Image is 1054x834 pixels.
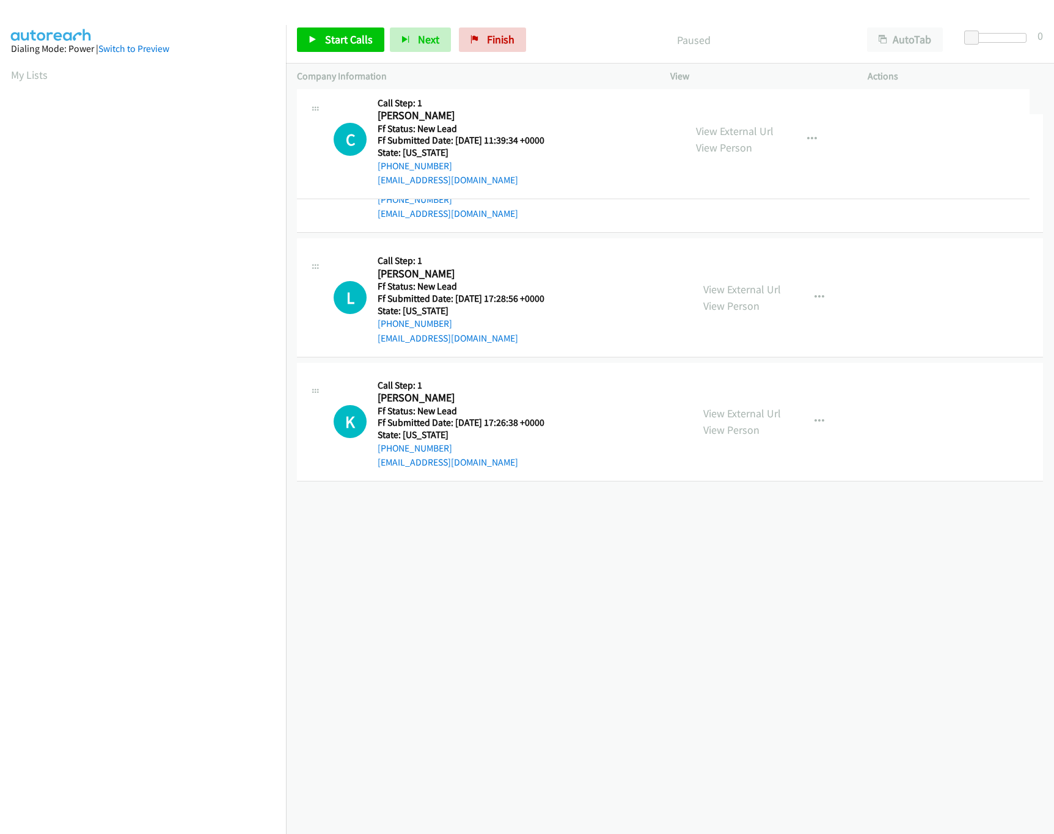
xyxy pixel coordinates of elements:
a: Start Calls [297,27,384,52]
a: [PHONE_NUMBER] [378,442,452,454]
h1: K [334,405,367,438]
a: Switch to Preview [98,43,169,54]
a: [EMAIL_ADDRESS][DOMAIN_NAME] [378,332,518,344]
h5: Ff Status: New Lead [378,405,560,417]
h5: Call Step: 1 [378,255,560,267]
h5: Ff Submitted Date: [DATE] 17:28:56 +0000 [378,293,560,305]
h2: [PERSON_NAME] [378,109,560,123]
h5: State: [US_STATE] [378,147,560,159]
h5: Ff Submitted Date: [DATE] 17:26:38 +0000 [378,417,560,429]
p: Company Information [297,69,648,84]
a: My Lists [11,68,48,82]
h1: L [334,281,367,314]
span: Start Calls [325,32,373,46]
div: Delay between calls (in seconds) [970,33,1027,43]
div: The call is yet to be attempted [334,123,367,156]
a: View Person [703,423,759,437]
h2: [PERSON_NAME] [378,267,560,281]
p: Paused [543,32,845,48]
a: [EMAIL_ADDRESS][DOMAIN_NAME] [378,208,518,219]
button: AutoTab [867,27,943,52]
div: Dialing Mode: Power | [11,42,275,56]
h5: Call Step: 1 [378,379,560,392]
a: [PHONE_NUMBER] [378,160,452,172]
h5: Ff Status: New Lead [378,280,560,293]
a: [PHONE_NUMBER] [378,318,452,329]
div: The call is yet to be attempted [334,281,367,314]
a: View External Url [696,124,774,138]
div: 0 [1038,27,1043,44]
a: View Person [696,141,752,155]
iframe: Dialpad [11,94,286,675]
a: View External Url [703,406,781,420]
h5: State: [US_STATE] [378,305,560,317]
a: [EMAIL_ADDRESS][DOMAIN_NAME] [378,456,518,468]
h5: Call Step: 1 [378,97,560,109]
p: View [670,69,846,84]
span: Finish [487,32,514,46]
span: Next [418,32,439,46]
button: Next [390,27,451,52]
a: View Person [703,299,759,313]
a: Finish [459,27,526,52]
h5: State: [US_STATE] [378,429,560,441]
a: [EMAIL_ADDRESS][DOMAIN_NAME] [378,174,518,186]
h1: C [334,123,367,156]
h5: Ff Status: New Lead [378,123,560,135]
p: Actions [868,69,1043,84]
a: [PHONE_NUMBER] [378,194,452,205]
h2: [PERSON_NAME] [378,391,560,405]
a: View External Url [703,282,781,296]
h5: Ff Submitted Date: [DATE] 11:39:34 +0000 [378,134,560,147]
